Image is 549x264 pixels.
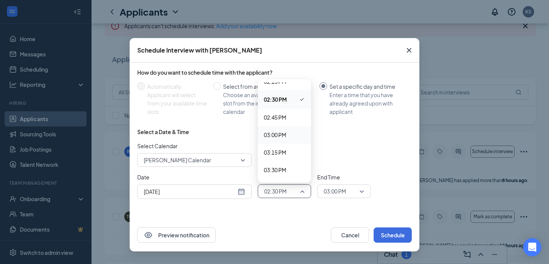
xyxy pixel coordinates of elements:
span: 02:45 PM [264,113,286,122]
span: 03:15 PM [264,148,286,157]
div: Select a Date & Time [137,128,189,136]
button: Close [399,38,419,62]
div: Enter a time that you have already agreed upon with applicant [329,91,406,116]
div: Applicant will select from your available time slots [147,91,207,116]
button: EyePreview notification [137,227,216,243]
span: End Time [317,173,371,181]
span: 02:30 PM [264,186,287,197]
svg: Eye [144,230,153,240]
div: Open Intercom Messenger [523,238,541,256]
div: Schedule Interview with [PERSON_NAME] [137,46,262,54]
div: Set a specific day and time [329,82,406,91]
span: 03:00 PM [324,186,346,197]
span: 03:00 PM [264,131,286,139]
span: [PERSON_NAME] Calendar [144,154,211,166]
div: Choose an available day and time slot from the interview lead’s calendar [223,91,313,116]
span: Select Calendar [137,142,252,150]
div: Select from availability [223,82,313,91]
svg: Checkmark [299,95,305,104]
div: Automatically [147,82,207,91]
svg: Cross [405,46,414,55]
div: How do you want to schedule time with the applicant? [137,69,412,76]
input: Sep 9, 2025 [144,187,236,196]
span: Date [137,173,252,181]
span: 03:30 PM [264,166,286,174]
span: 02:30 PM [264,95,287,104]
button: Schedule [374,227,412,243]
button: Cancel [331,227,369,243]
